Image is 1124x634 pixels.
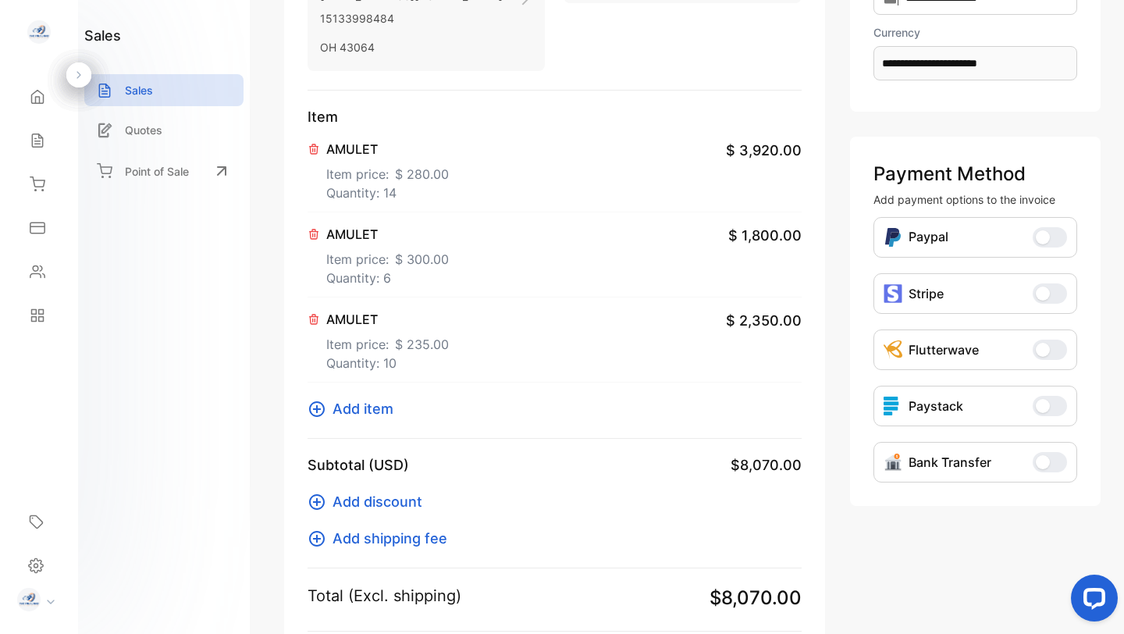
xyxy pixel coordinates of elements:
[326,329,449,354] p: Item price:
[84,25,121,46] h1: sales
[1058,568,1124,634] iframe: LiveChat chat widget
[726,140,802,161] span: $ 3,920.00
[125,82,153,98] p: Sales
[884,284,902,303] img: icon
[395,165,449,183] span: $ 280.00
[873,24,1077,41] label: Currency
[326,183,449,202] p: Quantity: 14
[320,36,514,59] p: OH 43064
[326,158,449,183] p: Item price:
[728,225,802,246] span: $ 1,800.00
[333,398,393,419] span: Add item
[326,269,449,287] p: Quantity: 6
[326,354,449,372] p: Quantity: 10
[308,106,802,127] p: Item
[84,74,244,106] a: Sales
[909,453,991,472] p: Bank Transfer
[308,454,409,475] p: Subtotal (USD)
[326,310,449,329] p: AMULET
[909,227,948,248] p: Paypal
[909,284,944,303] p: Stripe
[308,491,432,512] button: Add discount
[17,588,41,611] img: profile
[125,122,162,138] p: Quotes
[909,397,963,415] p: Paystack
[333,491,422,512] span: Add discount
[395,250,449,269] span: $ 300.00
[873,160,1077,188] p: Payment Method
[710,584,802,612] span: $8,070.00
[320,7,514,30] p: 15133998484
[308,398,403,419] button: Add item
[326,140,449,158] p: AMULET
[884,453,902,472] img: Icon
[909,340,979,359] p: Flutterwave
[884,397,902,415] img: icon
[326,225,449,244] p: AMULET
[873,191,1077,208] p: Add payment options to the invoice
[333,528,447,549] span: Add shipping fee
[326,244,449,269] p: Item price:
[726,310,802,331] span: $ 2,350.00
[125,163,189,180] p: Point of Sale
[308,528,457,549] button: Add shipping fee
[84,154,244,188] a: Point of Sale
[884,227,902,248] img: Icon
[884,340,902,359] img: Icon
[27,20,51,44] img: logo
[731,454,802,475] span: $8,070.00
[84,114,244,146] a: Quotes
[308,584,461,607] p: Total (Excl. shipping)
[395,335,449,354] span: $ 235.00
